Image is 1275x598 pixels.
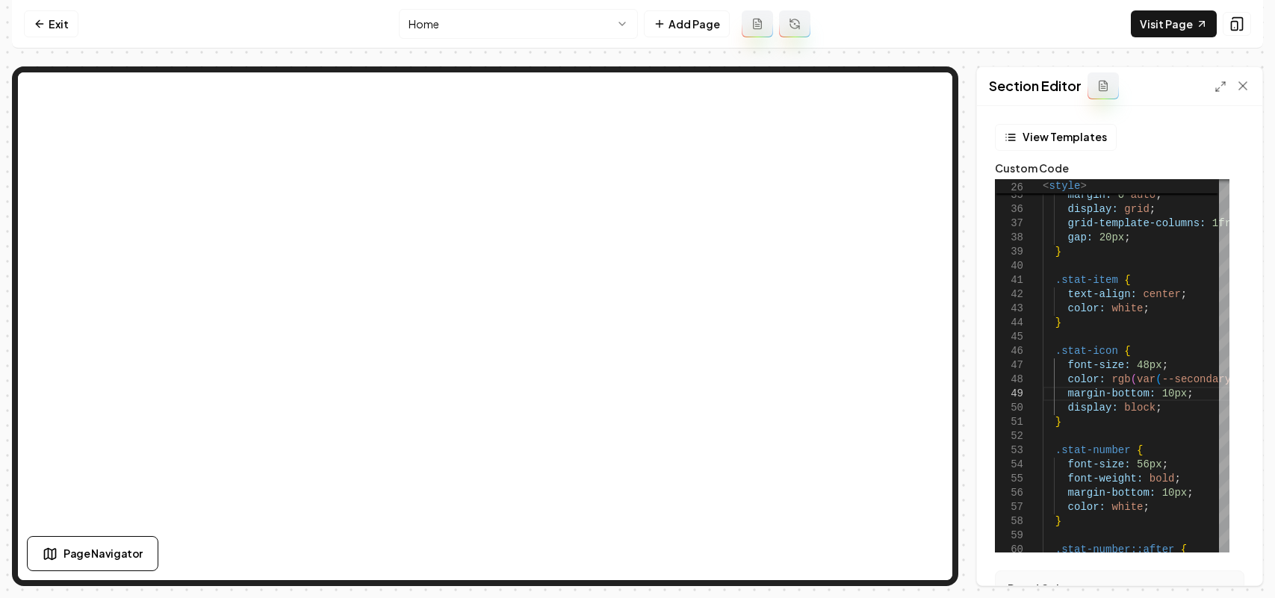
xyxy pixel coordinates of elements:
div: 42 [995,287,1023,302]
button: View Templates [995,124,1117,151]
div: 60 [995,543,1023,557]
span: .stat-icon [1055,345,1118,357]
span: < [1043,180,1049,192]
h2: Section Editor [989,75,1082,96]
span: ; [1150,203,1155,215]
span: 10px [1162,487,1188,499]
span: 10px [1162,387,1188,399]
span: 56px [1137,458,1162,470]
span: grid [1124,203,1150,215]
a: Exit [24,10,78,37]
span: { [1137,444,1143,456]
div: 50 [995,401,1023,415]
span: font-size: [1068,458,1131,470]
span: { [1124,274,1130,286]
span: color: [1068,373,1105,385]
button: Add admin section prompt [1088,72,1119,99]
span: .stat-number [1055,444,1131,456]
span: 1fr [1212,217,1231,229]
span: ; [1187,387,1193,399]
span: ; [1162,458,1168,470]
div: 56 [995,486,1023,500]
div: 53 [995,443,1023,458]
span: bold [1150,473,1175,485]
span: ; [1187,487,1193,499]
div: 45 [995,330,1023,344]
span: { [1181,544,1187,555]
div: 38 [995,231,1023,245]
span: display: [1068,402,1118,414]
span: ; [1143,501,1149,513]
span: margin-bottom: [1068,487,1156,499]
button: Add Page [644,10,730,37]
span: 20px [1099,231,1125,243]
div: 49 [995,387,1023,401]
span: color: [1068,501,1105,513]
div: 54 [995,458,1023,472]
div: 41 [995,273,1023,287]
div: 40 [995,259,1023,273]
span: display: [1068,203,1118,215]
span: ; [1124,231,1130,243]
span: ; [1181,288,1187,300]
div: 37 [995,217,1023,231]
span: Page Navigator [63,546,143,561]
span: rgb [1111,373,1130,385]
div: 51 [995,415,1023,429]
span: ; [1155,189,1161,201]
span: 0 [1118,189,1124,201]
span: ( [1131,373,1137,385]
label: Brand Colors [1008,583,1232,594]
span: ; [1174,473,1180,485]
span: --secondary-color [1162,373,1269,385]
span: margin: [1068,189,1112,201]
span: 26 [995,181,1023,195]
span: .stat-number::after [1055,544,1175,555]
div: 52 [995,429,1023,443]
span: style [1049,180,1080,192]
span: .stat-item [1055,274,1118,286]
span: } [1055,416,1061,428]
div: 47 [995,358,1023,373]
span: gap: [1068,231,1093,243]
span: margin-bottom: [1068,387,1156,399]
button: Add admin page prompt [742,10,773,37]
div: 55 [995,472,1023,486]
button: Page Navigator [27,536,158,571]
label: Custom Code [995,163,1244,173]
div: 35 [995,188,1023,202]
span: font-size: [1068,359,1131,371]
span: auto [1131,189,1156,201]
div: 48 [995,373,1023,387]
span: color: [1068,302,1105,314]
span: ( [1155,373,1161,385]
span: grid-template-columns: [1068,217,1206,229]
span: white [1111,302,1143,314]
div: 43 [995,302,1023,316]
span: { [1124,345,1130,357]
span: } [1055,515,1061,527]
span: } [1055,246,1061,258]
div: 36 [995,202,1023,217]
div: 57 [995,500,1023,514]
div: 58 [995,514,1023,529]
span: text-align: [1068,288,1137,300]
span: font-weight: [1068,473,1144,485]
span: 48px [1137,359,1162,371]
span: block [1124,402,1155,414]
button: Regenerate page [779,10,810,37]
span: } [1055,317,1061,328]
span: > [1080,180,1086,192]
span: ; [1143,302,1149,314]
div: 46 [995,344,1023,358]
div: 44 [995,316,1023,330]
span: ; [1155,402,1161,414]
div: 39 [995,245,1023,259]
div: 59 [995,529,1023,543]
span: var [1137,373,1155,385]
span: white [1111,501,1143,513]
a: Visit Page [1131,10,1217,37]
span: center [1143,288,1180,300]
span: ; [1162,359,1168,371]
